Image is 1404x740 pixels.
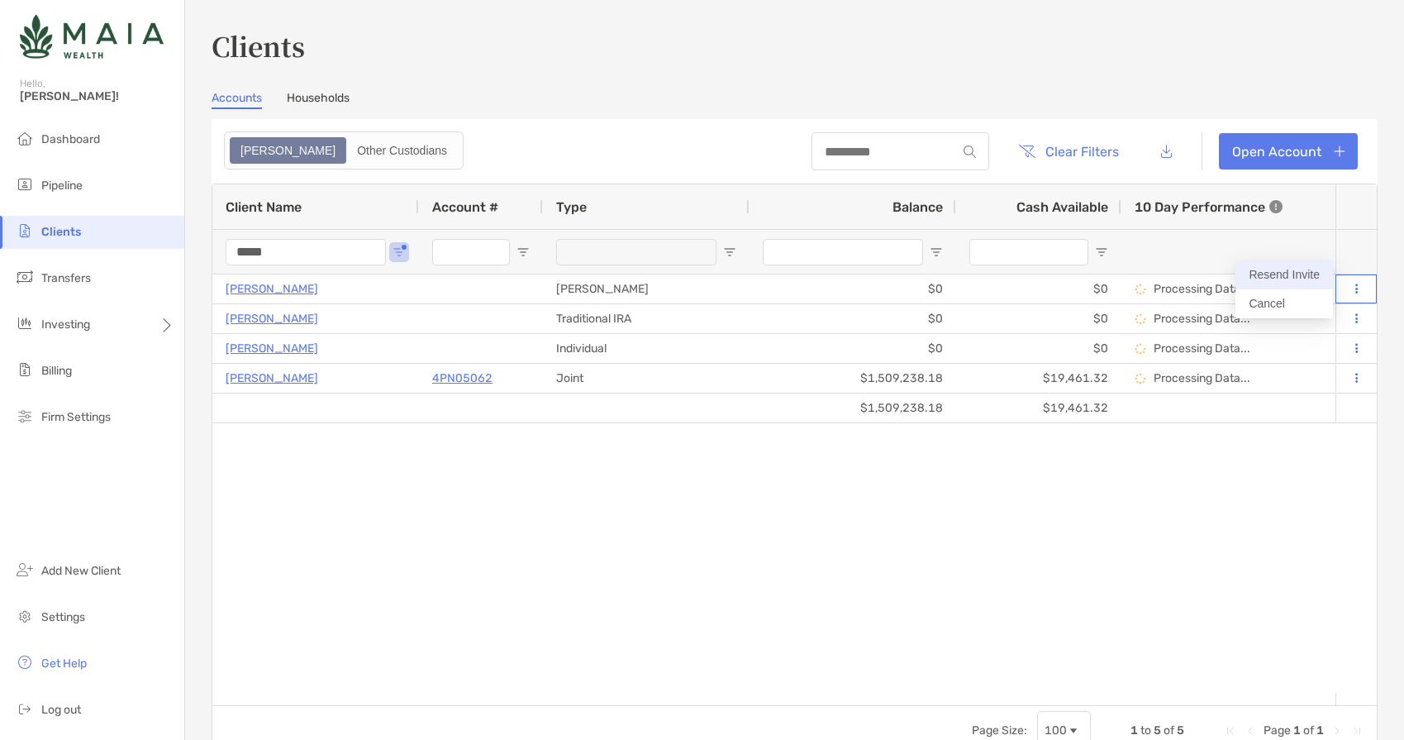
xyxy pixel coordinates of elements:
[1095,246,1108,259] button: Open Filter Menu
[1016,199,1108,215] span: Cash Available
[1244,724,1257,738] div: Previous Page
[1154,312,1250,326] p: Processing Data...
[15,360,35,380] img: billing icon
[956,275,1121,303] div: $0
[15,406,35,426] img: firm-settings icon
[930,246,943,259] button: Open Filter Menu
[1219,133,1358,169] a: Open Account
[1135,313,1146,325] img: Processing Data icon
[41,317,90,332] span: Investing
[1130,723,1138,738] span: 1
[1264,723,1291,738] span: Page
[41,656,87,671] span: Get Help
[231,139,345,162] div: Zoe
[1224,724,1237,738] div: First Page
[1293,723,1301,738] span: 1
[750,364,956,393] div: $1,509,238.18
[226,279,318,299] a: [PERSON_NAME]
[723,246,736,259] button: Open Filter Menu
[432,368,493,389] a: 4PN05062
[956,334,1121,363] div: $0
[750,304,956,333] div: $0
[393,246,406,259] button: Open Filter Menu
[750,334,956,363] div: $0
[41,410,111,424] span: Firm Settings
[226,338,318,359] a: [PERSON_NAME]
[1135,373,1146,384] img: Processing Data icon
[41,610,85,624] span: Settings
[287,91,350,109] a: Households
[20,7,164,66] img: Zoe Logo
[1135,184,1283,229] div: 10 Day Performance
[956,394,1121,423] div: $19,461.32
[15,699,35,719] img: logout icon
[1303,723,1314,738] span: of
[41,225,81,239] span: Clients
[15,652,35,672] img: get-help icon
[964,146,976,158] img: input icon
[1140,723,1151,738] span: to
[41,364,72,378] span: Billing
[15,128,35,148] img: dashboard icon
[1045,723,1067,738] div: 100
[41,703,81,717] span: Log out
[1154,341,1250,356] p: Processing Data...
[956,364,1121,393] div: $19,461.32
[41,179,83,193] span: Pipeline
[226,308,318,329] a: [PERSON_NAME]
[969,239,1088,265] input: Cash Available Filter Input
[212,91,262,109] a: Accounts
[212,26,1378,64] h3: Clients
[1235,260,1333,289] button: Resend Invite
[1316,723,1324,738] span: 1
[41,132,100,146] span: Dashboard
[15,267,35,287] img: transfers icon
[224,131,464,169] div: segmented control
[226,199,302,215] span: Client Name
[750,275,956,303] div: $0
[226,239,386,265] input: Client Name Filter Input
[1135,343,1146,355] img: Processing Data icon
[1235,289,1333,318] button: Cancel
[348,139,456,162] div: Other Custodians
[750,394,956,423] div: $1,509,238.18
[516,246,530,259] button: Open Filter Menu
[543,364,750,393] div: Joint
[543,334,750,363] div: Individual
[41,564,121,578] span: Add New Client
[556,199,587,215] span: Type
[543,275,750,303] div: [PERSON_NAME]
[1135,284,1146,295] img: Processing Data icon
[543,304,750,333] div: Traditional IRA
[956,304,1121,333] div: $0
[892,199,943,215] span: Balance
[41,271,91,285] span: Transfers
[1154,371,1250,385] p: Processing Data...
[20,89,174,103] span: [PERSON_NAME]!
[1164,723,1174,738] span: of
[15,606,35,626] img: settings icon
[1350,724,1364,738] div: Last Page
[1154,282,1250,296] p: Processing Data...
[1154,723,1161,738] span: 5
[763,239,923,265] input: Balance Filter Input
[226,368,318,389] a: [PERSON_NAME]
[15,174,35,194] img: pipeline icon
[432,199,498,215] span: Account #
[1177,723,1184,738] span: 5
[1330,724,1344,738] div: Next Page
[432,239,510,265] input: Account # Filter Input
[1006,133,1131,169] button: Clear Filters
[972,723,1027,738] div: Page Size:
[15,560,35,580] img: add_new_client icon
[15,313,35,333] img: investing icon
[15,221,35,241] img: clients icon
